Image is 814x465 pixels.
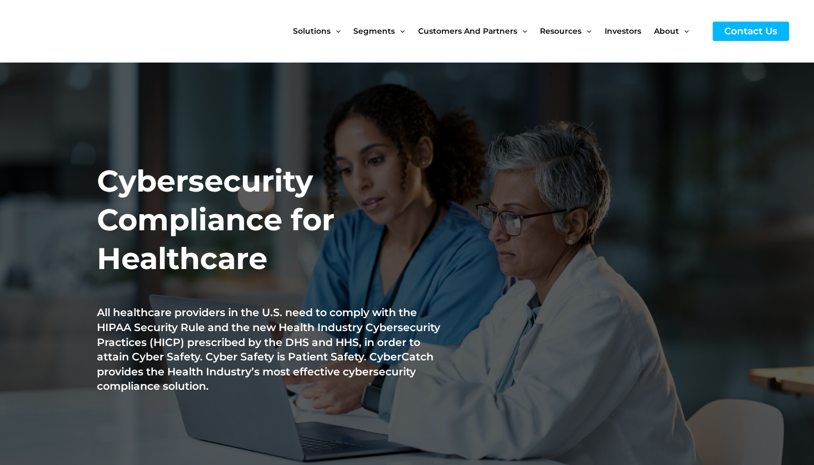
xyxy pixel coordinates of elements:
span: Segments [353,8,395,54]
span: Menu Toggle [331,8,341,54]
span: Menu Toggle [679,8,689,54]
span: Menu Toggle [395,8,405,54]
h1: All healthcare providers in the U.S. need to comply with the HIPAA Security Rule and the new Heal... [97,306,445,394]
a: Contact Us [713,22,789,41]
span: Menu Toggle [517,8,527,54]
h2: Cybersecurity Compliance for Healthcare [97,162,445,278]
img: CyberCatch [19,8,152,54]
span: About [654,8,679,54]
span: Resources [540,8,581,54]
a: Investors [605,8,654,54]
nav: Site Navigation: New Main Menu [293,8,702,54]
span: Menu Toggle [581,8,591,54]
span: Customers and Partners [418,8,517,54]
span: Solutions [293,8,331,54]
span: Investors [605,8,641,54]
